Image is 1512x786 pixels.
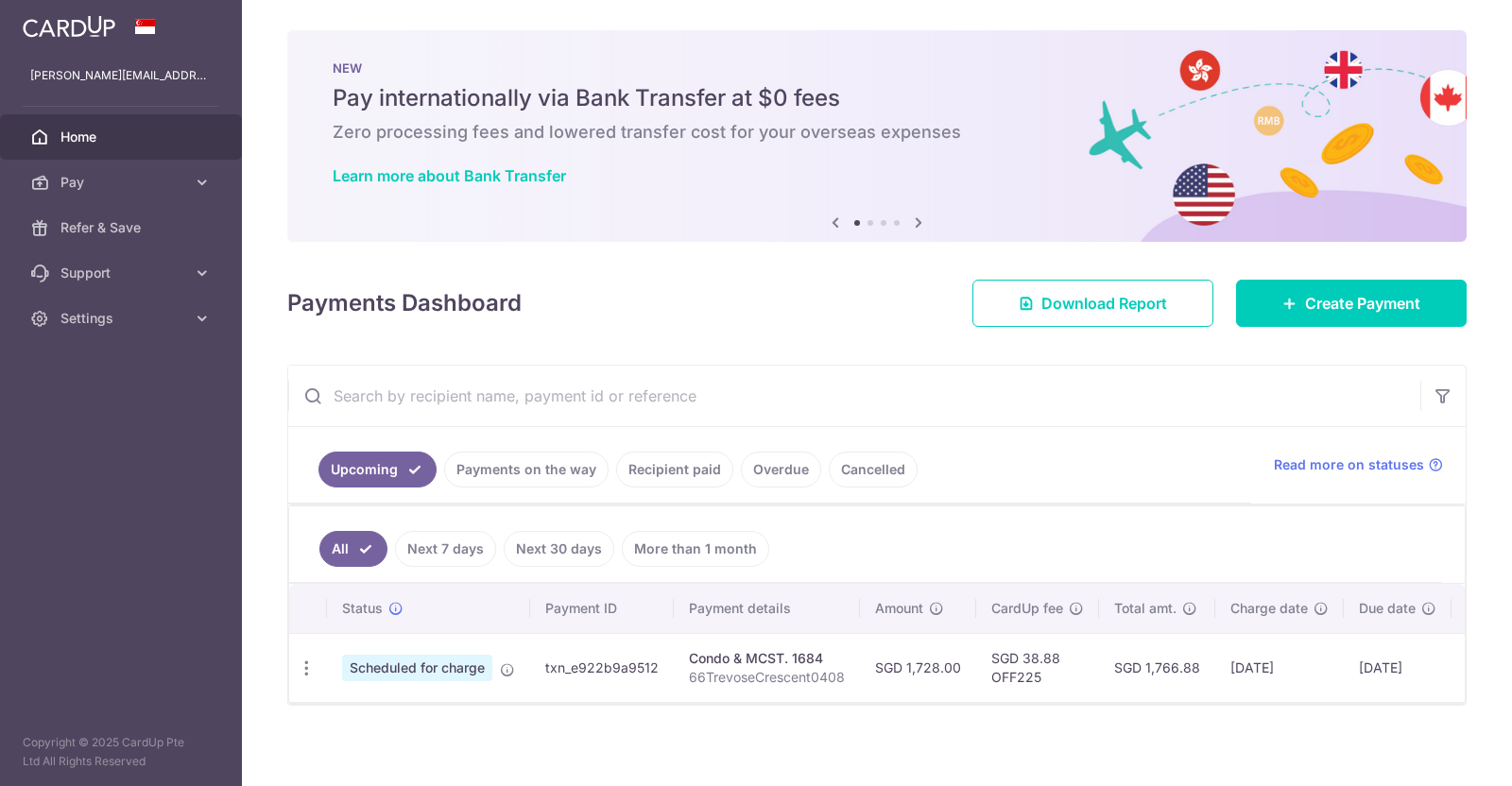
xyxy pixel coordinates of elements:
td: SGD 1,728.00 [860,633,976,702]
span: Scheduled for charge [342,655,492,681]
a: Payments on the way [444,452,609,487]
span: Total amt. [1114,599,1177,618]
img: Bank transfer banner [287,30,1467,242]
a: Cancelled [829,452,918,487]
h5: Pay internationally via Bank Transfer at $0 fees [333,83,1421,113]
img: CardUp [23,15,115,38]
a: Next 30 days [504,531,614,567]
a: Recipient paid [616,452,733,487]
span: Pay [60,173,185,192]
th: Payment details [674,584,860,633]
a: Learn more about Bank Transfer [333,166,566,185]
a: Create Payment [1236,280,1467,327]
a: All [319,531,387,567]
a: Next 7 days [395,531,496,567]
td: [DATE] [1215,633,1344,702]
input: Search by recipient name, payment id or reference [288,366,1420,426]
span: Charge date [1230,599,1308,618]
td: [DATE] [1344,633,1452,702]
div: Condo & MCST. 1684 [689,649,845,668]
span: CardUp fee [991,599,1063,618]
td: SGD 1,766.88 [1099,633,1215,702]
span: Read more on statuses [1274,455,1424,474]
img: Bank Card [1457,657,1495,679]
span: Amount [875,599,923,618]
h6: Zero processing fees and lowered transfer cost for your overseas expenses [333,121,1421,144]
a: Read more on statuses [1274,455,1443,474]
th: Payment ID [530,584,674,633]
td: SGD 38.88 OFF225 [976,633,1099,702]
span: Status [342,599,383,618]
span: Support [60,264,185,282]
span: Create Payment [1305,292,1420,315]
p: NEW [333,60,1421,76]
td: txn_e922b9a9512 [530,633,674,702]
span: Due date [1359,599,1416,618]
a: Overdue [741,452,821,487]
p: [PERSON_NAME][EMAIL_ADDRESS][DOMAIN_NAME] [30,66,212,85]
span: Home [60,128,185,146]
span: Refer & Save [60,218,185,237]
h4: Payments Dashboard [287,286,522,320]
a: Download Report [972,280,1213,327]
a: Upcoming [318,452,437,487]
a: More than 1 month [622,531,769,567]
p: 66TrevoseCrescent0408 [689,668,845,687]
span: Download Report [1041,292,1167,315]
span: Settings [60,309,185,328]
